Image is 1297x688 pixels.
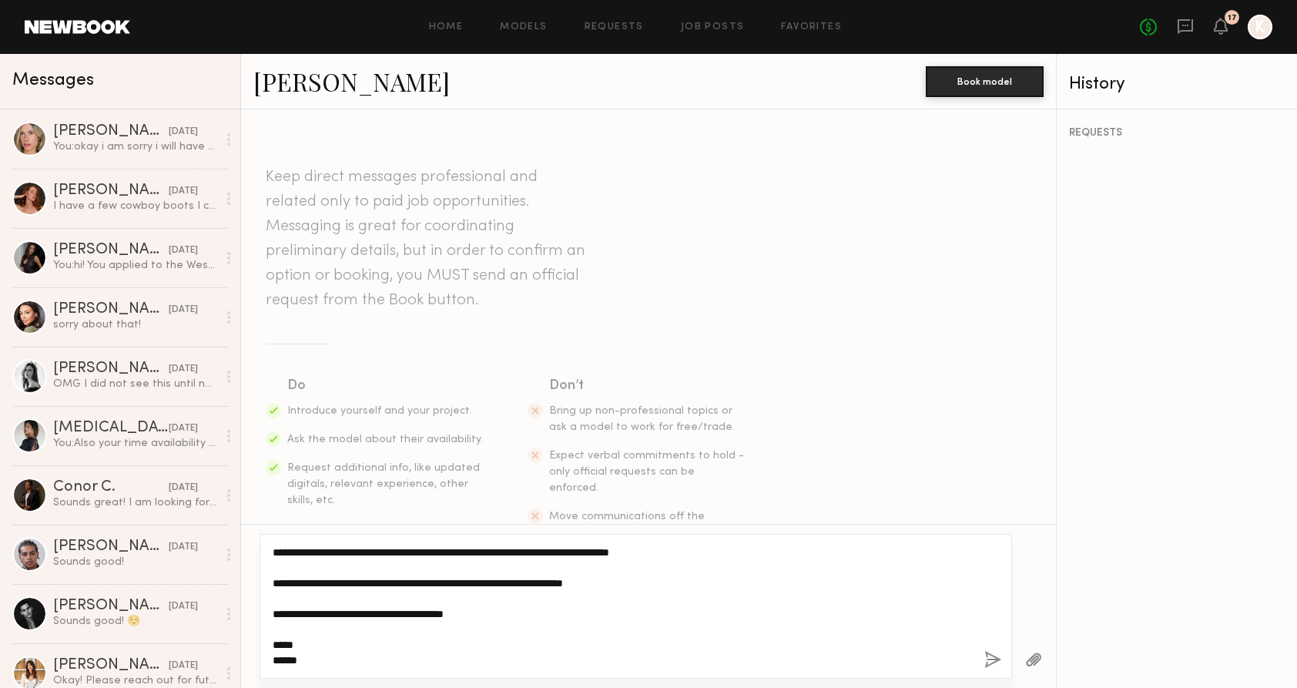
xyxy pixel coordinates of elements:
div: [PERSON_NAME] [53,124,169,139]
span: Request additional info, like updated digitals, relevant experience, other skills, etc. [287,463,480,505]
div: [DATE] [169,540,198,555]
div: sorry about that! [53,317,217,332]
div: [DATE] [169,243,198,258]
span: Bring up non-professional topics or ask a model to work for free/trade. [549,406,735,432]
div: [MEDICAL_DATA][PERSON_NAME] [53,421,169,436]
div: [PERSON_NAME] [53,302,169,317]
a: Book model [926,74,1044,87]
div: OMG I did not see this until now…. I for some reason never get notifications for messages on this... [53,377,217,391]
span: Messages [12,72,94,89]
div: [PERSON_NAME] [53,539,169,555]
a: Favorites [781,22,842,32]
div: [DATE] [169,362,198,377]
div: [DATE] [169,125,198,139]
div: [DATE] [169,184,198,199]
div: [PERSON_NAME] [53,361,169,377]
div: [PERSON_NAME] [53,658,169,673]
div: History [1069,76,1285,93]
header: Keep direct messages professional and related only to paid job opportunities. Messaging is great ... [266,165,589,313]
div: [DATE] [169,481,198,495]
div: [DATE] [169,659,198,673]
div: Do [287,375,484,397]
div: [PERSON_NAME] [53,243,169,258]
a: Requests [585,22,644,32]
a: Models [500,22,547,32]
div: [DATE] [169,599,198,614]
span: Move communications off the platform. [549,512,705,538]
a: Job Posts [681,22,745,32]
span: Expect verbal commitments to hold - only official requests can be enforced. [549,451,744,493]
div: Conor C. [53,480,169,495]
div: You: hi! You applied to the Western Jewelry Lifestyle campaign! I just wanted to make sure you sa... [53,258,217,273]
div: Don’t [549,375,746,397]
div: [PERSON_NAME] [53,183,169,199]
div: [DATE] [169,303,198,317]
a: [PERSON_NAME] [253,65,450,98]
div: [PERSON_NAME] [53,599,169,614]
span: Introduce yourself and your project. [287,406,472,416]
div: Sounds good! ☺️ [53,614,217,629]
div: REQUESTS [1069,128,1285,139]
div: You: okay i am sorry i will have to go a different direction [53,139,217,154]
div: [DATE] [169,421,198,436]
div: Sounds good! [53,555,217,569]
div: 17 [1228,14,1237,22]
div: I have a few cowboy boots I can bring! and my rate is 100/h ♥️ [53,199,217,213]
div: Sounds great! I am looking forward to it [53,495,217,510]
div: Okay! Please reach out for future Projects too. Thanks! [53,673,217,688]
span: Ask the model about their availability. [287,435,483,445]
a: K [1248,15,1272,39]
a: Home [429,22,464,32]
div: You: Also your time availability so I can book time slot for location! [53,436,217,451]
button: Book model [926,66,1044,97]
